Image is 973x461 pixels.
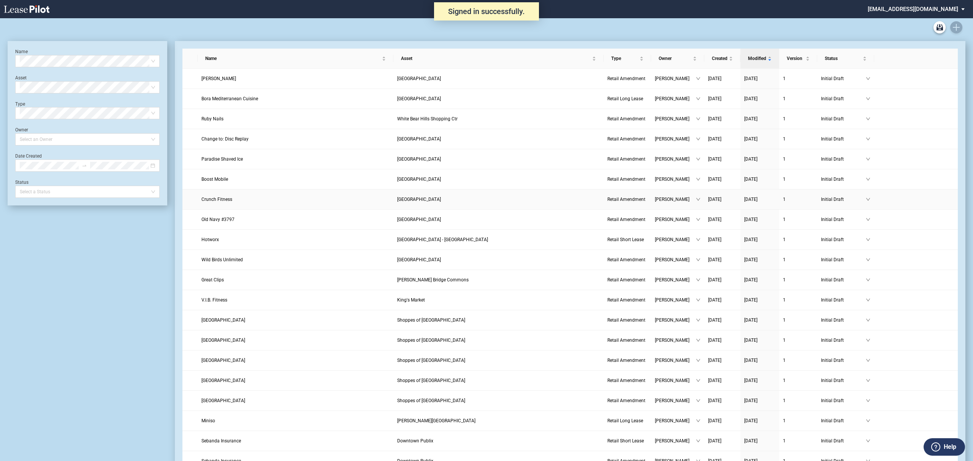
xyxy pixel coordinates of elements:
span: [PERSON_NAME] [655,95,696,103]
span: Initial Draft [821,115,866,123]
a: [DATE] [708,296,737,304]
a: [PERSON_NAME][GEOGRAPHIC_DATA] [397,417,600,425]
a: Hotworx [201,236,390,243]
span: down [866,318,870,322]
span: Meridian Village [397,156,441,162]
a: [DATE] [744,216,775,223]
label: Owner [15,127,28,133]
span: Freedom Square [397,96,441,101]
a: 1 [783,357,813,364]
a: Retail Amendment [607,296,647,304]
a: [DATE] [708,276,737,284]
span: Boost Mobile [201,177,228,182]
span: down [696,298,700,302]
a: [DATE] [708,216,737,223]
a: [GEOGRAPHIC_DATA] [397,256,600,264]
span: [PERSON_NAME] [655,196,696,203]
a: Shoppes of [GEOGRAPHIC_DATA] [397,316,600,324]
span: [DATE] [708,317,721,323]
a: King's Market [397,296,600,304]
span: Retail Amendment [607,257,645,262]
a: Archive [933,21,946,33]
span: down [866,257,870,262]
span: White Bear Hills Shopping Ctr [397,116,458,122]
a: Retail Amendment [607,397,647,404]
span: down [696,237,700,242]
span: Hong Kong Inn [201,338,245,343]
a: 1 [783,377,813,384]
span: [PERSON_NAME] [655,236,696,243]
a: Retail Amendment [607,377,647,384]
span: [DATE] [744,297,757,303]
span: Initial Draft [821,377,866,384]
a: [DATE] [744,75,775,82]
a: 1 [783,296,813,304]
span: [DATE] [708,177,721,182]
a: 1 [783,75,813,82]
span: Old Navy #3797 [201,217,235,222]
span: 1 [783,338,786,343]
span: [DATE] [744,136,757,142]
span: [DATE] [708,136,721,142]
span: [DATE] [744,398,757,403]
span: 1 [783,257,786,262]
span: down [866,177,870,182]
span: Initial Draft [821,236,866,243]
span: [PERSON_NAME] [655,135,696,143]
a: Retail Amendment [607,155,647,163]
span: [DATE] [708,197,721,202]
a: [DATE] [744,95,775,103]
a: Shoppes of [GEOGRAPHIC_DATA] [397,377,600,384]
span: down [696,157,700,161]
span: [DATE] [744,96,757,101]
span: Hong Kong Inn [201,378,245,383]
span: Retail Long Lease [607,418,643,423]
span: down [696,117,700,121]
a: Old Navy #3797 [201,216,390,223]
a: [DATE] [708,155,737,163]
a: [GEOGRAPHIC_DATA] [201,316,390,324]
a: 1 [783,417,813,425]
a: Crunch Fitness [201,196,390,203]
span: down [696,257,700,262]
a: [DATE] [744,357,775,364]
a: [DATE] [708,196,737,203]
a: [GEOGRAPHIC_DATA] [201,377,390,384]
span: Retail Amendment [607,136,645,142]
span: Wild Birds Unlimited [201,257,243,262]
span: [PERSON_NAME] [655,336,696,344]
span: down [866,398,870,403]
span: [PERSON_NAME] [655,216,696,223]
span: down [866,197,870,202]
span: Hong Kong Inn [201,317,245,323]
span: Retail Amendment [607,217,645,222]
span: Shoppes of Victoria Square [397,378,465,383]
span: [PERSON_NAME] [655,417,696,425]
span: down [696,217,700,222]
span: down [696,378,700,383]
a: Retail Amendment [607,175,647,183]
span: [DATE] [744,217,757,222]
a: Great Clips [201,276,390,284]
label: Name [15,49,28,54]
a: [DATE] [744,377,775,384]
th: Name [198,49,393,69]
a: [DATE] [744,316,775,324]
th: Owner [651,49,704,69]
a: Retail Amendment [607,216,647,223]
span: Initial Draft [821,256,866,264]
span: Shoppes of Victoria Square [397,317,465,323]
a: [GEOGRAPHIC_DATA] [397,95,600,103]
span: down [866,237,870,242]
a: White Bear Hills Shopping Ctr [397,115,600,123]
span: down [866,76,870,81]
a: Ruby Nails [201,115,390,123]
span: Hong Kong Inn [201,358,245,363]
a: 1 [783,196,813,203]
span: Delta Center [397,136,441,142]
a: [GEOGRAPHIC_DATA] [397,135,600,143]
span: [PERSON_NAME] [655,357,696,364]
a: [DATE] [708,357,737,364]
a: 1 [783,95,813,103]
a: [GEOGRAPHIC_DATA] [397,155,600,163]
